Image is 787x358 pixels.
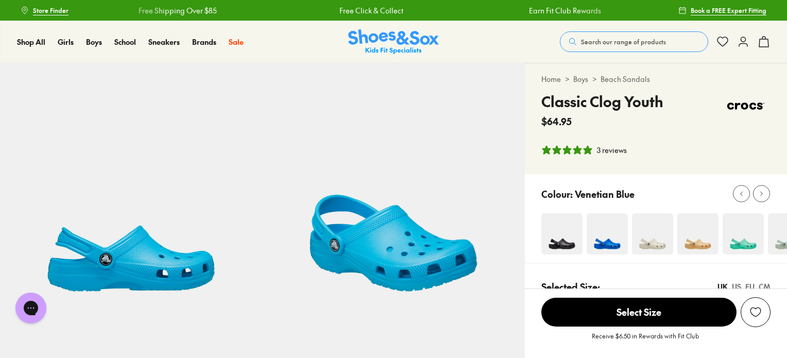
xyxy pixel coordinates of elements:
p: Selected Size: [541,280,600,294]
div: > > [541,74,771,84]
img: Vendor logo [721,91,771,122]
a: Shoes & Sox [348,29,439,55]
span: Book a FREE Expert Fitting [691,6,766,15]
a: Girls [58,37,74,47]
button: Add to Wishlist [741,297,771,327]
img: 4-548434_1 [587,213,628,254]
a: Free Shipping Over $85 [42,5,121,16]
p: Receive $6.50 in Rewards with Fit Club [592,331,699,350]
div: EU [745,281,755,292]
button: 5 stars, 3 ratings [541,145,627,156]
a: Store Finder [21,1,69,20]
span: Store Finder [33,6,69,15]
h4: Classic Clog Youth [541,91,663,112]
img: SNS_Logo_Responsive.svg [348,29,439,55]
a: Sale [229,37,244,47]
button: Search our range of products [560,31,708,52]
button: Select Size [541,297,737,327]
a: Home [541,74,561,84]
div: UK [717,281,728,292]
span: $64.95 [541,114,572,128]
div: CM [759,281,771,292]
span: Select Size [541,298,737,327]
a: Earn Fit Club Rewards [433,5,505,16]
a: Boys [86,37,102,47]
img: 4-538782_1 [677,213,718,254]
a: Beach Sandals [601,74,650,84]
img: 5-502825_1 [262,63,524,325]
span: Search our range of products [581,37,666,46]
a: Book a FREE Expert Fitting [678,1,766,20]
a: Shop All [17,37,45,47]
a: Sneakers [148,37,180,47]
img: 4-502818_1 [723,213,764,254]
a: Boys [573,74,588,84]
iframe: Gorgias live chat messenger [10,289,52,327]
p: Venetian Blue [575,187,635,201]
a: Brands [192,37,216,47]
a: Free Click & Collect [243,5,307,16]
div: US [732,281,741,292]
img: 4-493676_1 [541,213,583,254]
a: School [114,37,136,47]
div: 3 reviews [597,145,627,156]
a: Free Shipping Over $85 [623,5,702,16]
img: 4-502800_1 [632,213,673,254]
p: Colour: [541,187,573,201]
